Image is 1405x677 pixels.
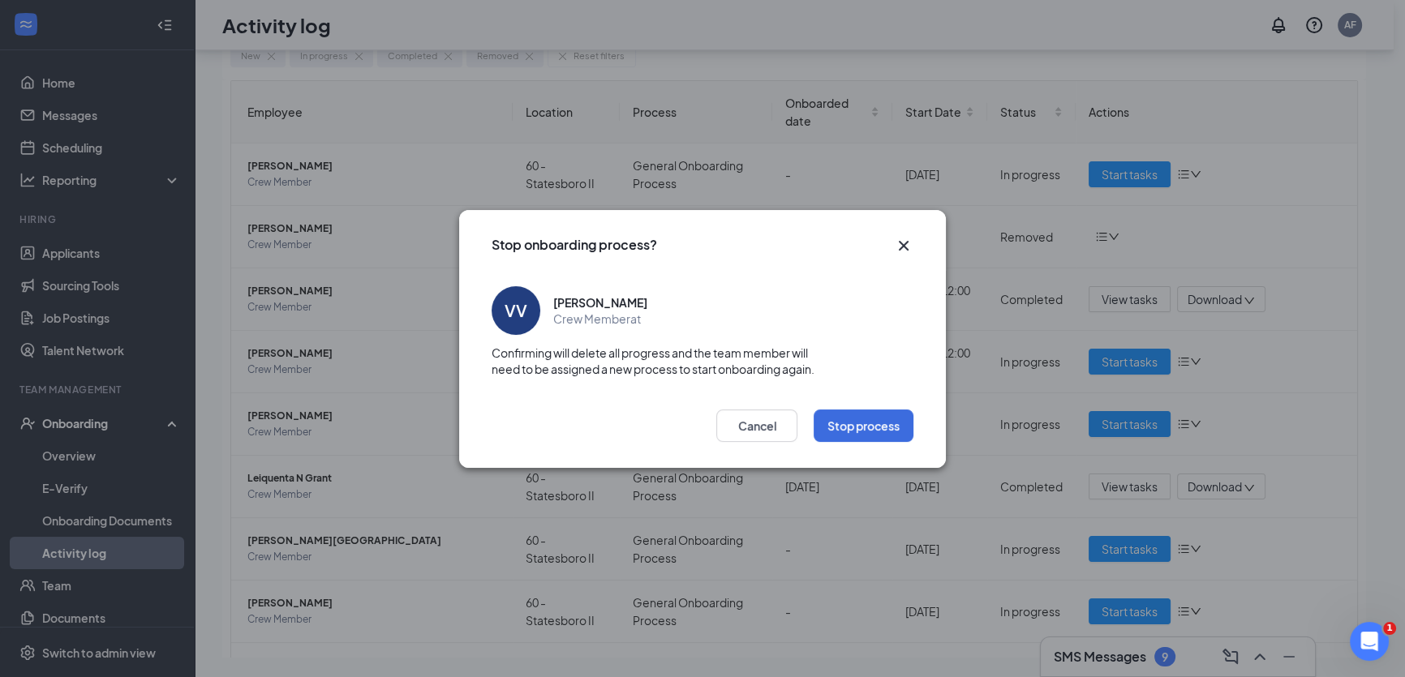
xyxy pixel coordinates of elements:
button: Close [894,236,913,255]
svg: Cross [894,236,913,255]
span: Crew Member at [553,311,641,327]
iframe: Intercom live chat [1350,622,1389,661]
div: VV [505,299,527,322]
button: Cancel [716,409,797,442]
span: Confirming will delete all progress and the team member will need to be assigned a new process to... [492,345,913,377]
span: [PERSON_NAME] [553,294,647,311]
span: 1 [1383,622,1396,635]
h3: Stop onboarding process? [492,236,657,254]
button: Stop process [814,409,913,442]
